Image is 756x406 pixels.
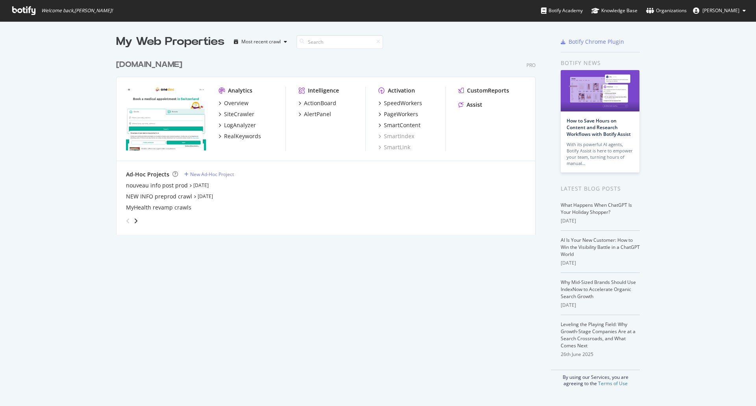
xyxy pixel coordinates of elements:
div: Most recent crawl [241,39,281,44]
a: Leveling the Playing Field: Why Growth-Stage Companies Are at a Search Crossroads, and What Comes... [561,321,636,349]
a: [DATE] [193,182,209,189]
div: Organizations [646,7,687,15]
a: New Ad-Hoc Project [184,171,234,178]
div: 26th June 2025 [561,351,640,358]
div: By using our Services, you are agreeing to the [551,370,640,387]
a: MyHealth revamp crawls [126,204,191,211]
div: Assist [467,101,482,109]
div: RealKeywords [224,132,261,140]
button: [PERSON_NAME] [687,4,752,17]
a: Terms of Use [598,380,628,387]
span: Welcome back, [PERSON_NAME] ! [41,7,113,14]
a: How to Save Hours on Content and Research Workflows with Botify Assist [567,117,631,137]
div: New Ad-Hoc Project [190,171,234,178]
div: Activation [388,87,415,95]
div: SpeedWorkers [384,99,422,107]
div: Latest Blog Posts [561,184,640,193]
a: [DOMAIN_NAME] [116,59,185,70]
a: SmartContent [378,121,421,129]
div: Intelligence [308,87,339,95]
a: [DATE] [198,193,213,200]
a: AI Is Your New Customer: How to Win the Visibility Battle in a ChatGPT World [561,237,640,258]
a: PageWorkers [378,110,418,118]
input: Search [296,35,383,49]
span: Arthur Germain [702,7,739,14]
img: onedoc.ch [126,87,206,150]
div: Botify Chrome Plugin [569,38,624,46]
div: PageWorkers [384,110,418,118]
div: Analytics [228,87,252,95]
div: [DATE] [561,217,640,224]
div: Knowledge Base [591,7,637,15]
div: angle-right [133,217,139,225]
div: Overview [224,99,248,107]
a: nouveau info post prod [126,182,188,189]
div: CustomReports [467,87,509,95]
div: LogAnalyzer [224,121,256,129]
a: SmartLink [378,143,410,151]
div: With its powerful AI agents, Botify Assist is here to empower your team, turning hours of manual… [567,141,634,167]
a: CustomReports [458,87,509,95]
div: AlertPanel [304,110,331,118]
a: Overview [219,99,248,107]
div: angle-left [123,215,133,227]
a: RealKeywords [219,132,261,140]
a: LogAnalyzer [219,121,256,129]
div: Botify news [561,59,640,67]
div: Ad-Hoc Projects [126,171,169,178]
div: Pro [526,62,535,69]
div: [DATE] [561,302,640,309]
div: SiteCrawler [224,110,254,118]
a: Botify Chrome Plugin [561,38,624,46]
a: NEW INFO preprod crawl [126,193,192,200]
button: Most recent crawl [231,35,290,48]
a: AlertPanel [298,110,331,118]
div: grid [116,50,542,235]
a: Why Mid-Sized Brands Should Use IndexNow to Accelerate Organic Search Growth [561,279,636,300]
a: SmartIndex [378,132,414,140]
div: [DATE] [561,260,640,267]
a: ActionBoard [298,99,336,107]
div: [DOMAIN_NAME] [116,59,182,70]
a: Assist [458,101,482,109]
a: SiteCrawler [219,110,254,118]
a: SpeedWorkers [378,99,422,107]
div: Botify Academy [541,7,583,15]
div: My Web Properties [116,34,224,50]
a: What Happens When ChatGPT Is Your Holiday Shopper? [561,202,632,215]
div: ActionBoard [304,99,336,107]
div: SmartContent [384,121,421,129]
img: How to Save Hours on Content and Research Workflows with Botify Assist [561,70,639,111]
